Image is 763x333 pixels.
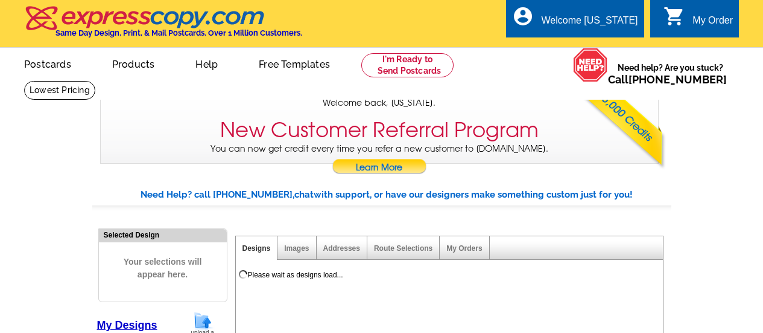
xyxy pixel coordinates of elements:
i: account_circle [512,5,534,27]
a: My Designs [97,319,157,331]
p: You can now get credit every time you refer a new customer to [DOMAIN_NAME]. [101,143,658,177]
img: loading... [238,270,248,279]
a: Designs [242,244,271,253]
a: Free Templates [239,49,349,77]
span: chat [294,189,314,200]
a: Route Selections [374,244,432,253]
div: Please wait as designs load... [248,270,343,280]
span: Call [608,73,727,86]
span: Your selections will appear here. [108,244,218,293]
div: Welcome [US_STATE] [541,15,638,32]
div: My Order [692,15,733,32]
div: Need Help? call [PHONE_NUMBER], with support, or have our designers make something custom just fo... [141,188,671,202]
i: shopping_cart [663,5,685,27]
a: Postcards [5,49,90,77]
a: Learn More [332,159,427,177]
h4: Same Day Design, Print, & Mail Postcards. Over 1 Million Customers. [55,28,302,37]
a: Help [176,49,237,77]
div: Selected Design [99,229,227,241]
a: My Orders [446,244,482,253]
span: Need help? Are you stuck? [608,62,733,86]
a: [PHONE_NUMBER] [628,73,727,86]
a: Images [284,244,309,253]
span: Welcome back, [US_STATE]. [323,97,435,109]
a: Products [93,49,174,77]
a: shopping_cart My Order [663,13,733,28]
h3: New Customer Referral Program [220,118,539,143]
a: Same Day Design, Print, & Mail Postcards. Over 1 Million Customers. [24,15,302,37]
a: Addresses [323,244,360,253]
img: help [573,48,608,82]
